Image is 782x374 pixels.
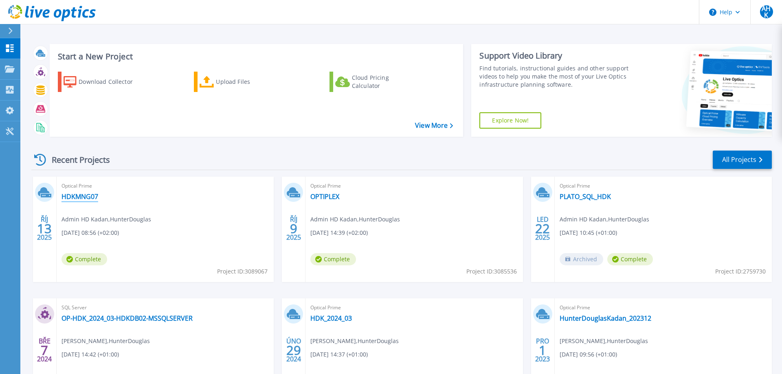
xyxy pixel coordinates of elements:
[194,72,285,92] a: Upload Files
[310,337,399,346] span: [PERSON_NAME] , HunterDouglas
[310,215,400,224] span: Admin HD Kadan , HunterDouglas
[37,335,52,365] div: BŘE 2024
[479,112,541,129] a: Explore Now!
[62,350,119,359] span: [DATE] 14:42 (+01:00)
[560,228,617,237] span: [DATE] 10:45 (+01:00)
[62,192,98,201] a: HDKMNG07
[286,347,301,354] span: 29
[286,214,301,243] div: ŘÍJ 2025
[560,192,611,201] a: PLATO_SQL_HDK
[715,267,766,276] span: Project ID: 2759730
[216,74,281,90] div: Upload Files
[62,314,193,322] a: OP-HDK_2024_03-HDKDB02-MSSQLSERVER
[535,214,550,243] div: LED 2025
[760,5,773,18] span: AHK
[79,74,144,90] div: Download Collector
[539,347,546,354] span: 1
[535,225,550,232] span: 22
[466,267,517,276] span: Project ID: 3085536
[31,150,121,170] div: Recent Projects
[560,350,617,359] span: [DATE] 09:56 (+01:00)
[310,350,368,359] span: [DATE] 14:37 (+01:00)
[41,347,48,354] span: 7
[329,72,420,92] a: Cloud Pricing Calculator
[415,122,453,129] a: View More
[310,192,339,201] a: OPTIPLEX
[713,151,772,169] a: All Projects
[560,314,651,322] a: HunterDouglasKadan_202312
[560,337,648,346] span: [PERSON_NAME] , HunterDouglas
[62,182,269,190] span: Optical Prime
[290,225,297,232] span: 9
[62,228,119,237] span: [DATE] 08:56 (+02:00)
[607,253,653,265] span: Complete
[560,215,649,224] span: Admin HD Kadan , HunterDouglas
[560,253,603,265] span: Archived
[62,253,107,265] span: Complete
[310,182,518,190] span: Optical Prime
[62,215,151,224] span: Admin HD Kadan , HunterDouglas
[62,303,269,312] span: SQL Server
[217,267,268,276] span: Project ID: 3089067
[310,314,352,322] a: HDK_2024_03
[310,228,368,237] span: [DATE] 14:39 (+02:00)
[352,74,417,90] div: Cloud Pricing Calculator
[37,214,52,243] div: ŘÍJ 2025
[479,64,633,89] div: Find tutorials, instructional guides and other support videos to help you make the most of your L...
[479,50,633,61] div: Support Video Library
[560,303,767,312] span: Optical Prime
[560,182,767,190] span: Optical Prime
[535,335,550,365] div: PRO 2023
[58,52,453,61] h3: Start a New Project
[310,253,356,265] span: Complete
[37,225,52,232] span: 13
[58,72,149,92] a: Download Collector
[310,303,518,312] span: Optical Prime
[62,337,150,346] span: [PERSON_NAME] , HunterDouglas
[286,335,301,365] div: ÚNO 2024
